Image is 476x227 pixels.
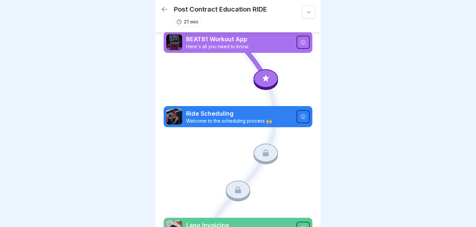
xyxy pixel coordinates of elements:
[174,5,267,13] p: Post Contract Education RIDE
[186,44,293,50] p: Here's all you need to know.
[186,109,293,118] p: Ride Scheduling
[186,35,293,44] p: BEAT81 Workout App
[166,109,182,125] img: lpc7wfi1967vewfljj27v1pf.png
[166,34,182,50] img: irolcx0kokuv80ccjono1zcp.png
[184,18,198,25] p: 21 min
[186,118,293,124] p: Welcome to the scheduling process 🙌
